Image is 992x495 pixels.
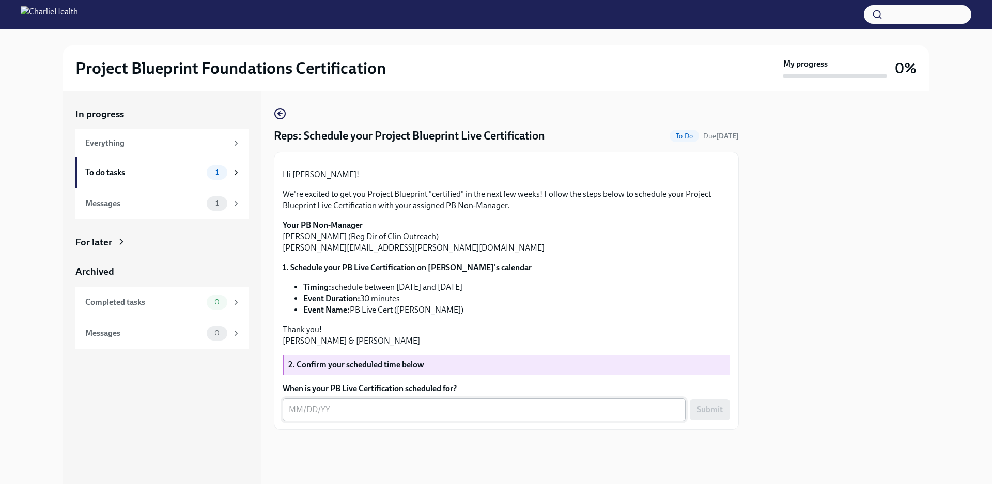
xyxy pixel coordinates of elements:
h3: 0% [895,59,917,78]
label: When is your PB Live Certification scheduled for? [283,383,730,394]
strong: [DATE] [716,132,739,141]
p: Thank you! [PERSON_NAME] & [PERSON_NAME] [283,324,730,347]
span: 0 [208,329,226,337]
strong: 2. Confirm your scheduled time below [288,360,424,369]
a: Completed tasks0 [75,287,249,318]
strong: Timing: [303,282,331,292]
p: [PERSON_NAME] (Reg Dir of Clin Outreach) [PERSON_NAME][EMAIL_ADDRESS][PERSON_NAME][DOMAIN_NAME] [283,220,730,254]
span: Due [703,132,739,141]
div: Messages [85,198,203,209]
a: Everything [75,129,249,157]
span: 1 [209,168,225,176]
div: Everything [85,137,227,149]
div: For later [75,236,112,249]
strong: Event Duration: [303,293,360,303]
a: In progress [75,107,249,121]
span: To Do [670,132,699,140]
a: Archived [75,265,249,279]
strong: Event Name: [303,305,350,315]
div: Messages [85,328,203,339]
div: To do tasks [85,167,203,178]
strong: 1. Schedule your PB Live Certification on [PERSON_NAME]'s calendar [283,262,532,272]
img: CharlieHealth [21,6,78,23]
strong: Your PB Non-Manager [283,220,363,230]
li: PB Live Cert ([PERSON_NAME]) [303,304,730,316]
span: 1 [209,199,225,207]
span: 0 [208,298,226,306]
p: We're excited to get you Project Blueprint "certified" in the next few weeks! Follow the steps be... [283,189,730,211]
strong: My progress [783,58,828,70]
li: schedule between [DATE] and [DATE] [303,282,730,293]
a: For later [75,236,249,249]
div: Completed tasks [85,297,203,308]
a: Messages1 [75,188,249,219]
a: Messages0 [75,318,249,349]
h2: Project Blueprint Foundations Certification [75,58,386,79]
a: To do tasks1 [75,157,249,188]
h4: Reps: Schedule your Project Blueprint Live Certification [274,128,545,144]
li: 30 minutes [303,293,730,304]
span: September 19th, 2025 10:00 [703,131,739,141]
p: Hi [PERSON_NAME]! [283,169,730,180]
